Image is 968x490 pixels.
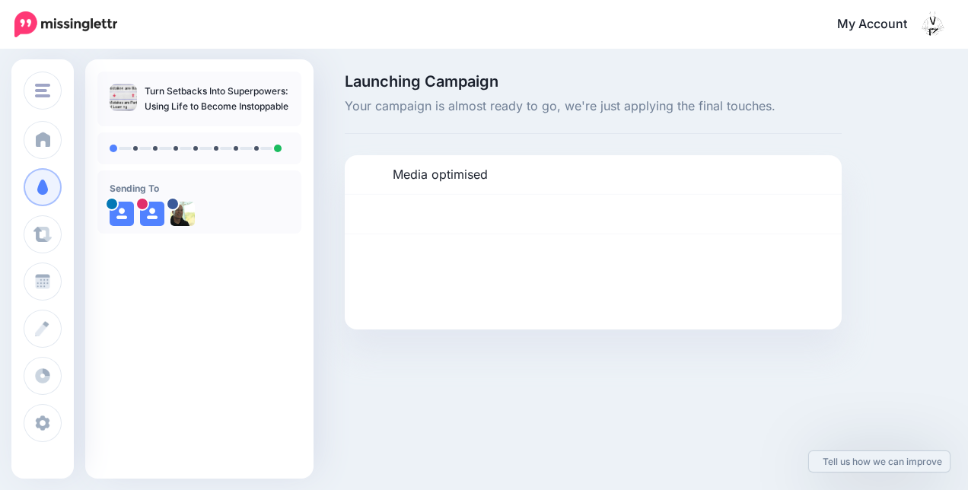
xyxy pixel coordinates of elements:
img: 51fd9fbd9a1fe7562220405634ccd92c_thumb.jpg [110,84,137,111]
h4: Sending To [110,183,289,194]
span: Launching Campaign [345,74,842,89]
p: Media optimised [393,165,488,185]
a: My Account [822,6,945,43]
img: Missinglettr [14,11,117,37]
p: Turn Setbacks Into Superpowers: Using Life to Become Instoppable [145,84,289,114]
img: menu.png [35,84,50,97]
a: Tell us how we can improve [809,451,950,472]
img: user_default_image.png [110,202,134,226]
img: user_default_image.png [140,202,164,226]
span: Your campaign is almost ready to go, we're just applying the final touches. [345,97,842,116]
img: 243314508_272570814608417_5408815764022789274_n-bsa140858.png [170,202,195,226]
